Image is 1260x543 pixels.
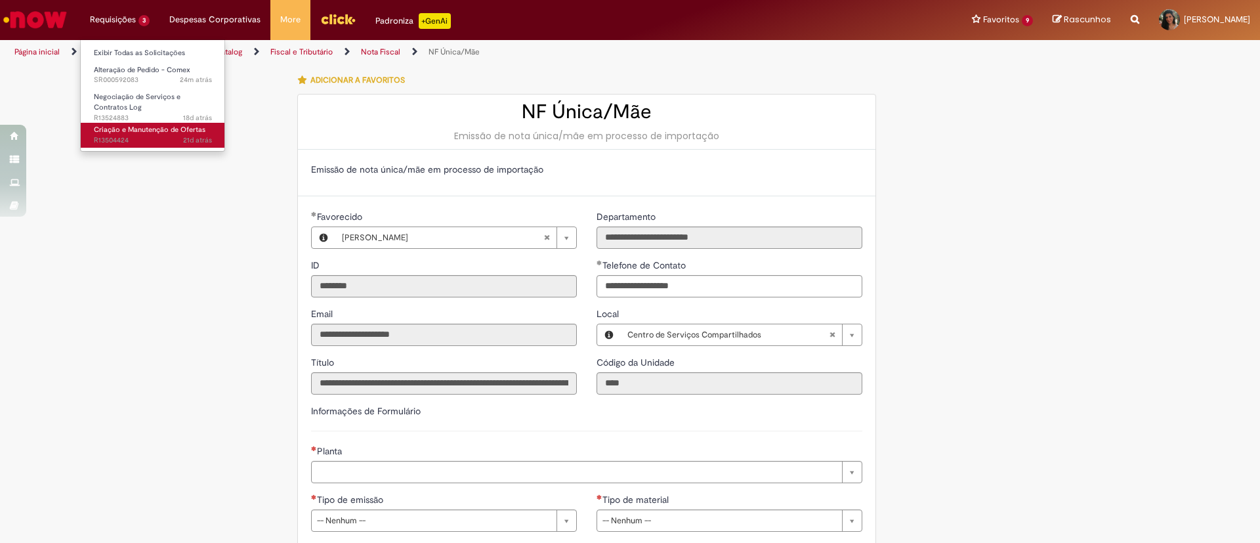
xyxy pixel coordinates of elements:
a: Nota Fiscal [361,47,400,57]
abbr: Limpar campo Local [822,324,842,345]
input: Código da Unidade [597,372,862,395]
span: Necessários [311,446,317,451]
span: Somente leitura - Título [311,357,337,368]
label: Somente leitura - Código da Unidade [597,356,677,369]
span: [PERSON_NAME] [342,227,543,248]
span: Centro de Serviços Compartilhados [627,324,829,345]
span: R13504424 [94,135,212,146]
span: Somente leitura - Código da Unidade [597,357,677,368]
span: Favoritos [983,13,1019,26]
input: Telefone de Contato [597,275,862,297]
a: Fiscal e Tributário [270,47,333,57]
span: Negociação de Serviços e Contratos Log [94,92,180,112]
a: Limpar campo Planta [311,461,862,483]
span: [PERSON_NAME] [1184,14,1250,25]
span: Alteração de Pedido - Comex [94,65,190,75]
a: [PERSON_NAME]Limpar campo Favorecido [335,227,576,248]
span: SR000592083 [94,75,212,85]
a: NF Única/Mãe [429,47,480,57]
span: Necessários [311,494,317,500]
span: Somente leitura - ID [311,259,322,271]
div: Padroniza [375,13,451,29]
label: Somente leitura - Email [311,307,335,320]
ul: Trilhas de página [10,40,830,64]
label: Somente leitura - Departamento [597,210,658,223]
span: Somente leitura - Email [311,308,335,320]
span: 18d atrás [183,113,212,123]
span: Despesas Corporativas [169,13,261,26]
span: Rascunhos [1064,13,1111,26]
a: Exibir Todas as Solicitações [81,46,225,60]
h2: NF Única/Mãe [311,101,862,123]
a: Aberto SR000592083 : Alteração de Pedido - Comex [81,63,225,87]
span: 24m atrás [180,75,212,85]
span: More [280,13,301,26]
span: -- Nenhum -- [602,510,835,531]
a: Aberto R13504424 : Criação e Manutenção de Ofertas [81,123,225,147]
span: Adicionar a Favoritos [310,75,405,85]
input: Título [311,372,577,395]
span: 21d atrás [183,135,212,145]
time: 29/09/2025 13:54:38 [180,75,212,85]
a: Aberto R13524883 : Negociação de Serviços e Contratos Log [81,90,225,118]
span: Tipo de material [602,494,671,506]
span: 9 [1022,15,1033,26]
p: Emissão de nota única/mãe em processo de importação [311,163,862,176]
span: Requisições [90,13,136,26]
label: Informações de Formulário [311,405,421,417]
button: Local, Visualizar este registro Centro de Serviços Compartilhados [597,324,621,345]
input: Departamento [597,227,862,249]
span: -- Nenhum -- [317,510,550,531]
label: Somente leitura - Título [311,356,337,369]
span: Necessários [597,494,602,500]
p: +GenAi [419,13,451,29]
button: Favorecido, Visualizar este registro Rafaela Silva Dias [312,227,335,248]
span: Telefone de Contato [602,259,688,271]
input: Email [311,324,577,346]
span: Obrigatório Preenchido [597,260,602,265]
span: 3 [138,15,150,26]
input: ID [311,275,577,297]
a: Rascunhos [1053,14,1111,26]
label: Somente leitura - ID [311,259,322,272]
img: ServiceNow [1,7,69,33]
span: Obrigatório Preenchido [311,211,317,217]
ul: Requisições [80,39,225,152]
a: Centro de Serviços CompartilhadosLimpar campo Local [621,324,862,345]
span: R13524883 [94,113,212,123]
span: Local [597,308,621,320]
span: Criação e Manutenção de Ofertas [94,125,205,135]
span: Tipo de emissão [317,494,386,506]
span: Necessários - Planta [317,445,345,457]
div: Emissão de nota única/mãe em processo de importação [311,129,862,142]
time: 11/09/2025 17:52:29 [183,113,212,123]
a: Página inicial [14,47,60,57]
abbr: Limpar campo Favorecido [537,227,556,248]
span: Necessários - Favorecido [317,211,365,223]
img: click_logo_yellow_360x200.png [320,9,356,29]
button: Adicionar a Favoritos [297,66,412,94]
time: 09/09/2025 09:14:48 [183,135,212,145]
span: Somente leitura - Departamento [597,211,658,223]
